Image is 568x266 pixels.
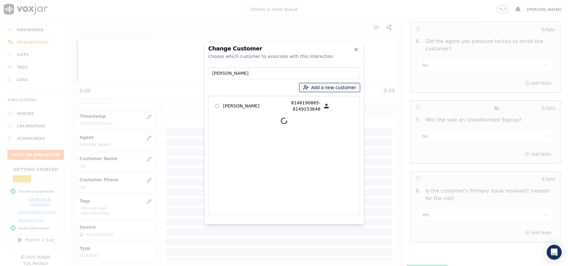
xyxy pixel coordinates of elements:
[208,53,360,59] div: Choose which customer to associate with this interaction
[272,100,321,112] p: 8146190865-8149153648
[208,46,360,51] h2: Change Customer
[547,245,562,260] div: Open Intercom Messenger
[321,100,333,112] button: [PERSON_NAME] 8146190865-8149153648
[208,67,360,79] input: Search Customers
[223,100,272,112] p: [PERSON_NAME]
[215,104,219,108] input: [PERSON_NAME] 8146190865-8149153648
[299,83,360,92] button: Add a new customer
